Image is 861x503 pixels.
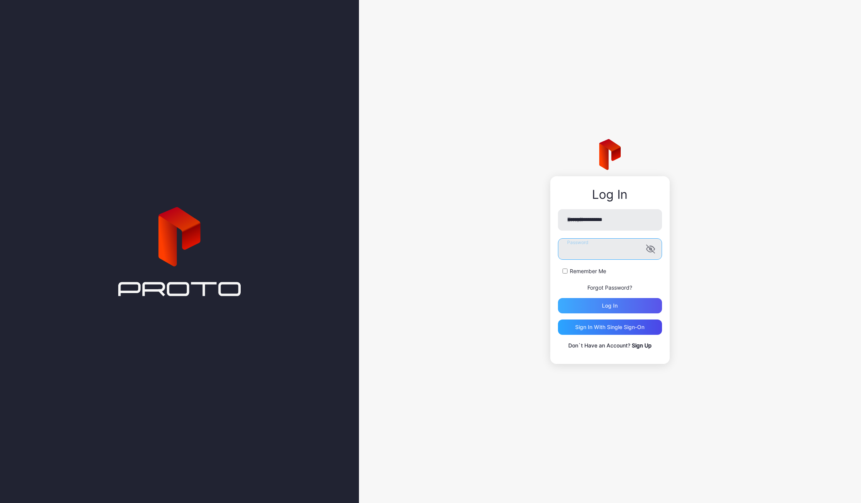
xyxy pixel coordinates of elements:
div: Log In [558,188,662,202]
button: Log in [558,298,662,313]
p: Don`t Have an Account? [558,341,662,350]
button: Password [646,244,655,254]
a: Forgot Password? [587,284,632,291]
div: Log in [602,303,618,309]
a: Sign Up [632,342,652,349]
input: Email [558,209,662,231]
input: Password [558,238,662,260]
label: Remember Me [570,267,606,275]
div: Sign in With Single Sign-On [575,324,644,330]
button: Sign in With Single Sign-On [558,319,662,335]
